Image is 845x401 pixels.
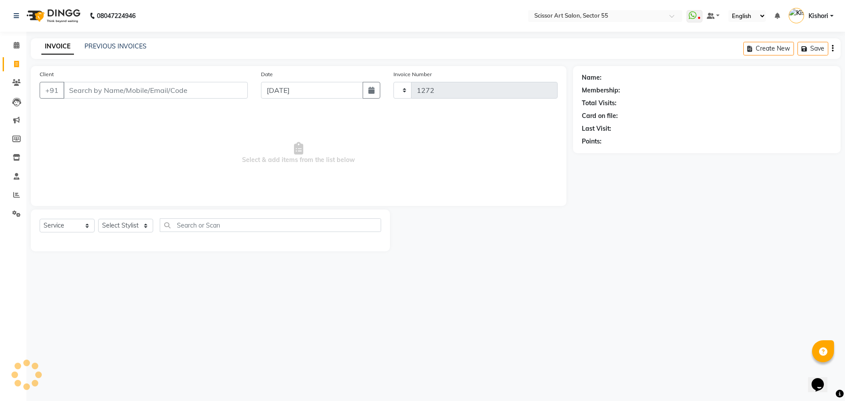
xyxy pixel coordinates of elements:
div: Membership: [582,86,620,95]
a: PREVIOUS INVOICES [84,42,147,50]
img: Kishori [789,8,804,23]
span: Select & add items from the list below [40,109,558,197]
span: Kishori [808,11,828,21]
button: Create New [743,42,794,55]
label: Client [40,70,54,78]
div: Last Visit: [582,124,611,133]
div: Total Visits: [582,99,617,108]
div: Name: [582,73,602,82]
img: logo [22,4,83,28]
div: Points: [582,137,602,146]
input: Search or Scan [160,218,381,232]
iframe: chat widget [808,366,836,392]
button: Save [797,42,828,55]
input: Search by Name/Mobile/Email/Code [63,82,248,99]
a: INVOICE [41,39,74,55]
b: 08047224946 [97,4,136,28]
div: Card on file: [582,111,618,121]
label: Date [261,70,273,78]
button: +91 [40,82,64,99]
label: Invoice Number [393,70,432,78]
